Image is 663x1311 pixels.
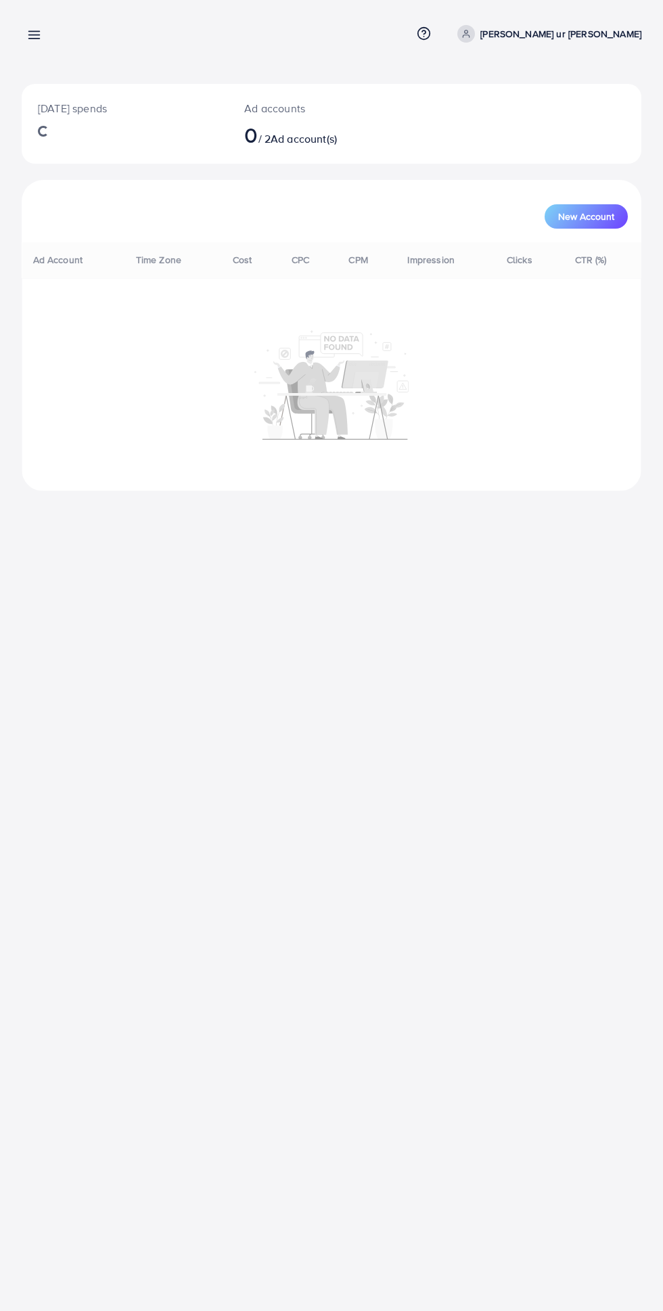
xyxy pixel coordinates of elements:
p: Ad accounts [244,100,367,116]
span: 0 [244,119,258,150]
p: [DATE] spends [38,100,212,116]
a: [PERSON_NAME] ur [PERSON_NAME] [452,25,641,43]
h2: / 2 [244,122,367,147]
button: New Account [545,204,628,229]
p: [PERSON_NAME] ur [PERSON_NAME] [480,26,641,42]
span: New Account [558,212,614,221]
span: Ad account(s) [271,131,337,146]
